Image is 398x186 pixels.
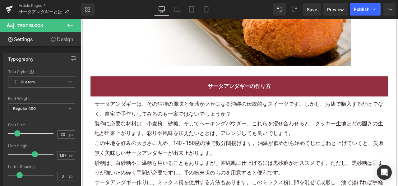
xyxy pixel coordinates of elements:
[383,3,396,16] button: More
[42,32,82,46] a: Design
[350,3,381,16] button: Publish
[327,6,344,13] span: Preview
[69,133,74,137] span: px
[66,167,85,174] a: 三温糖
[169,3,184,16] a: Laptop
[16,142,360,165] p: この生地を好みの大きさに丸め、140 - 150度の油で数分間揚げます。油温が低めから始めてじわじわと上げていくと、失敗無く美味しいサータアンダギーが出来上がります。
[141,120,197,128] a: ベーキングパウダー
[8,123,75,127] div: Font Size
[288,3,301,16] button: Redo
[8,96,75,101] div: Font Weight
[16,119,360,142] p: 製作に必要な材料は、小麦粉、砂糖、そして 。これらを混ぜ合わせると、 ほどの固さの生地が出来上がります。彩りや風味を加えたいときは、アレンジしても良いでしょう。
[21,80,35,85] b: Custom
[307,6,317,13] span: Save
[8,69,75,74] div: Text Styles
[354,7,369,12] span: Publish
[81,3,95,16] a: New Library
[16,95,360,119] p: サータアンダギーは、その独特の風味と食感がクセになる沖縄の伝統的な です。しかし、お店で購入するだけでなく、自宅で手作りしてみるのも一案ではないでしょうか？
[8,144,75,148] div: Line Height
[273,3,286,16] button: Undo
[69,174,74,178] span: px
[69,153,74,157] span: em
[154,3,169,16] a: Desktop
[184,3,199,16] a: Tablet
[8,165,75,169] div: Letter Spacing
[19,9,62,14] span: サータアンダギーとは
[16,74,360,86] h2: サータアンダギーの作り方
[278,120,315,128] a: クッキー生地
[323,3,348,16] a: Preview
[8,53,34,62] div: Typography
[377,165,392,180] div: Open Intercom Messenger
[222,97,247,105] a: スイーツ
[199,3,214,16] a: Mobile
[17,23,43,28] span: Text Block
[13,106,36,111] b: Regular 400
[19,3,81,8] a: Article Pages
